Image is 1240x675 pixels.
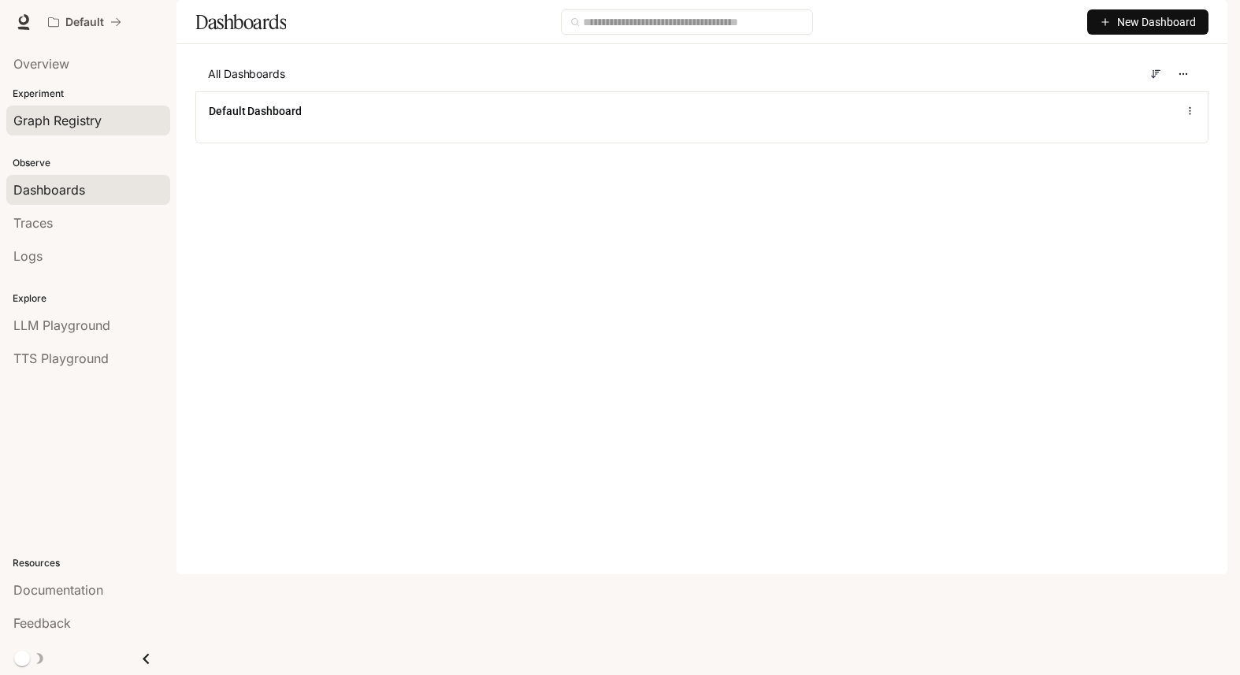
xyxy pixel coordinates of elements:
[41,6,128,38] button: All workspaces
[209,103,302,119] a: Default Dashboard
[208,66,285,82] span: All Dashboards
[1117,13,1196,31] span: New Dashboard
[65,16,104,29] p: Default
[1087,9,1208,35] button: New Dashboard
[195,6,286,38] h1: Dashboards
